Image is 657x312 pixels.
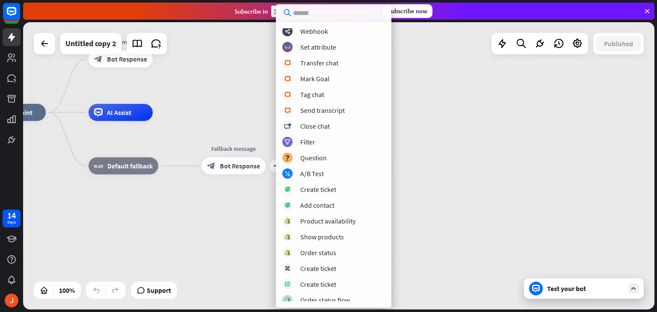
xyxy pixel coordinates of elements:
i: block_bot_response [207,162,216,170]
div: Mark Goal [300,74,329,83]
span: Default fallback [107,162,153,170]
div: Filter [300,138,315,146]
i: plus [273,163,280,169]
div: Product availability [300,217,355,225]
div: Tag chat [300,90,324,99]
div: Create ticket [300,185,336,194]
span: Bot Response [220,162,260,170]
i: block_set_attribute [285,44,290,50]
i: block_question [285,155,290,161]
i: block_livechat [284,76,291,82]
i: block_close_chat [284,124,291,129]
span: AI Assist [107,108,131,117]
button: Open LiveChat chat widget [7,3,33,29]
div: Transfer chat [300,59,338,67]
i: block_livechat [284,108,291,113]
div: Webhook [300,27,328,35]
div: 100% [56,283,77,297]
div: Show products [300,233,344,241]
div: A/B Test [300,169,324,178]
span: Bot Response [107,55,147,63]
div: days [7,219,16,225]
div: Question [300,153,327,162]
div: Order status flow [300,296,350,304]
i: block_ab_testing [285,171,290,177]
div: 3 [271,6,280,17]
a: 14 days [3,209,21,227]
div: Test your bot [547,284,624,293]
i: block_fallback [94,162,103,170]
i: filter [284,139,290,145]
div: Untitled copy 2 [65,33,116,54]
div: Create ticket [300,280,336,288]
div: Close chat [300,122,330,130]
div: Subscribe in days to get your first month for $1 [234,6,376,17]
i: block_livechat [284,60,291,66]
span: Support [147,283,171,297]
i: block_bot_response [94,55,103,63]
div: 14 [7,212,16,219]
div: Order status [300,248,336,257]
div: Create ticket [300,264,336,273]
div: Set attribute [300,43,336,51]
button: Published [596,36,641,51]
div: Fallback message [195,144,272,153]
div: Send transcript [300,106,345,115]
div: Add contact [300,201,334,209]
i: block_livechat [284,92,291,97]
div: Subscribe now [382,4,432,18]
i: webhooks [285,29,290,34]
